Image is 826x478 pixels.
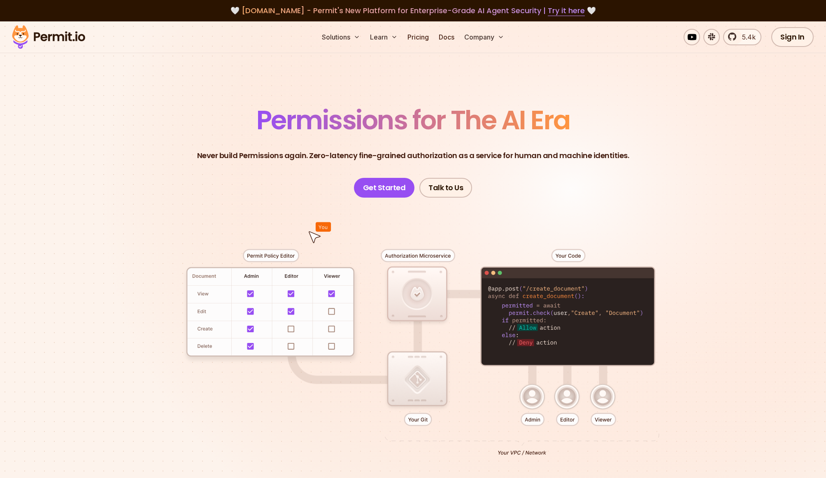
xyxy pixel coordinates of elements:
[319,29,363,45] button: Solutions
[8,23,89,51] img: Permit logo
[548,5,585,16] a: Try it here
[256,102,570,138] span: Permissions for The AI Era
[461,29,507,45] button: Company
[419,178,472,198] a: Talk to Us
[404,29,432,45] a: Pricing
[435,29,458,45] a: Docs
[354,178,415,198] a: Get Started
[242,5,585,16] span: [DOMAIN_NAME] - Permit's New Platform for Enterprise-Grade AI Agent Security |
[20,5,806,16] div: 🤍 🤍
[737,32,756,42] span: 5.4k
[367,29,401,45] button: Learn
[771,27,814,47] a: Sign In
[197,150,629,161] p: Never build Permissions again. Zero-latency fine-grained authorization as a service for human and...
[723,29,761,45] a: 5.4k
